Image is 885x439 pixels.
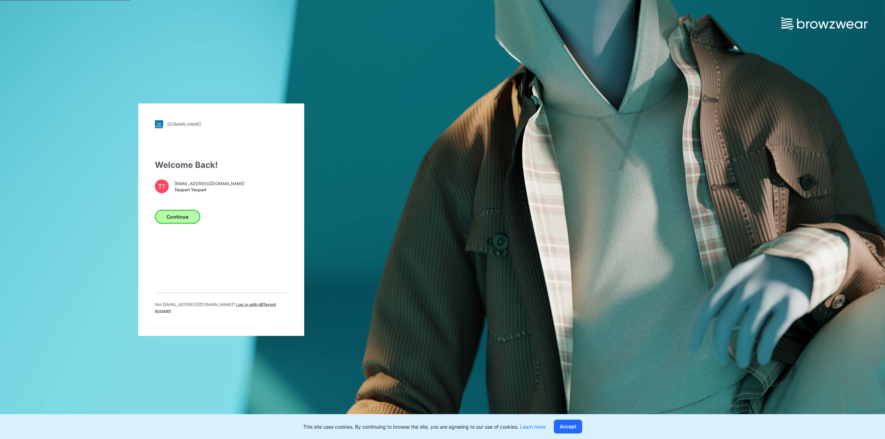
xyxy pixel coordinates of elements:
div: Welcome Back! [155,159,288,171]
button: Accept [554,420,582,433]
span: Texport Texport [174,187,244,193]
div: TT [155,179,169,193]
span: [EMAIL_ADDRESS][DOMAIN_NAME] [174,181,244,187]
img: stylezone-logo.562084cfcfab977791bfbf7441f1a819.svg [155,120,163,128]
button: Continue [155,210,200,223]
p: Not [EMAIL_ADDRESS][DOMAIN_NAME] ? [155,301,288,314]
img: browzwear-logo.e42bd6dac1945053ebaf764b6aa21510.svg [781,17,868,30]
a: [DOMAIN_NAME] [155,120,288,128]
a: Learn more [520,424,546,430]
div: [DOMAIN_NAME] [167,122,201,127]
p: This site uses cookies. By continuing to browse the site, you are agreeing to our use of cookies. [303,423,546,430]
